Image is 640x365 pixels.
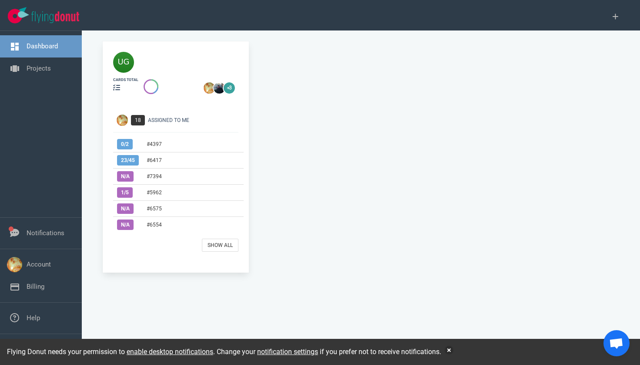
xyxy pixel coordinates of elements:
[227,85,231,90] text: +3
[257,348,318,356] a: notification settings
[213,348,441,356] span: . Change your if you prefer not to receive notifications.
[147,157,162,163] a: #6417
[148,116,244,124] div: Assigned To Me
[27,229,64,237] a: Notifications
[202,239,238,252] a: Show All
[117,115,128,126] img: Avatar
[113,52,134,73] img: 40
[117,203,134,214] span: N/A
[127,348,213,356] a: enable desktop notifications
[113,77,138,83] div: cards total
[27,260,51,268] a: Account
[31,11,79,23] img: Flying Donut text logo
[214,82,225,94] img: 26
[131,115,145,125] span: 18
[147,141,162,147] a: #4397
[147,189,162,196] a: #5962
[147,222,162,228] a: #6554
[27,314,40,322] a: Help
[117,155,139,166] span: 23 / 45
[603,330,630,356] a: Open chat
[204,82,215,94] img: 26
[117,171,134,182] span: N/A
[117,139,133,149] span: 0 / 2
[147,206,162,212] a: #6575
[147,173,162,179] a: #7394
[27,283,44,291] a: Billing
[27,42,58,50] a: Dashboard
[27,64,51,72] a: Projects
[7,348,213,356] span: Flying Donut needs your permission to
[117,187,133,198] span: 1 / 5
[117,220,134,230] span: N/A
